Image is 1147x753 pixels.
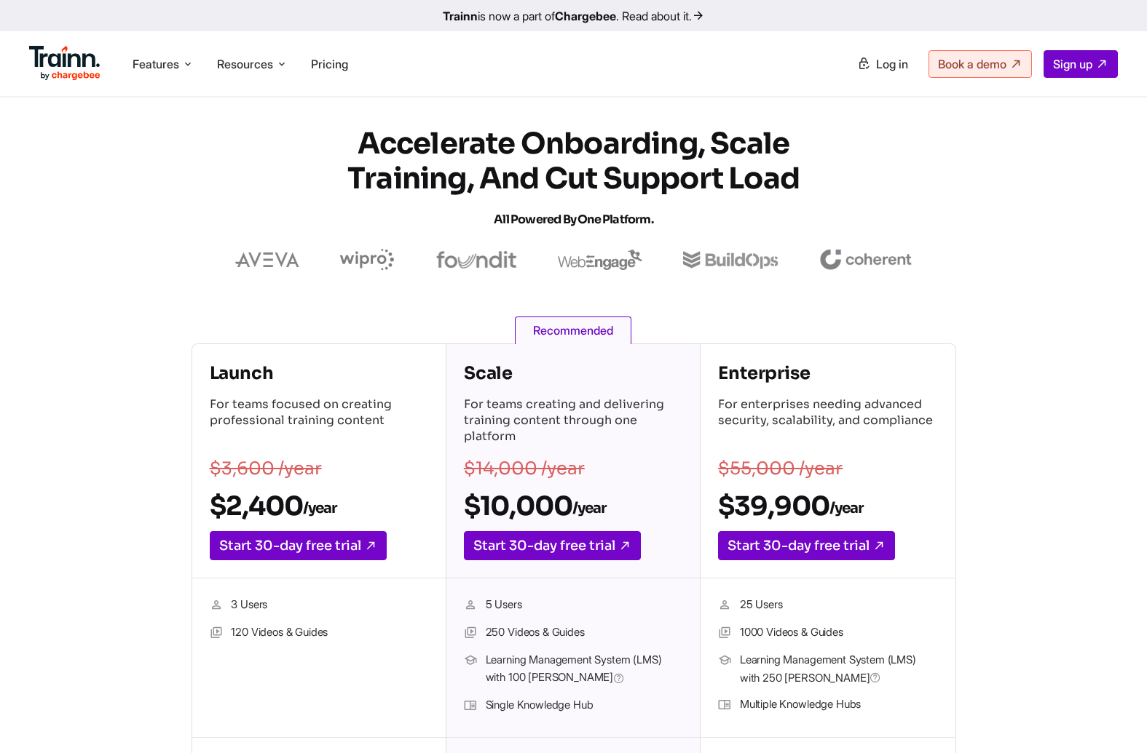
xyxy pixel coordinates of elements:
[1053,57,1092,71] span: Sign up
[464,623,682,642] li: 250 Videos & Guides
[235,252,299,267] img: aveva logo
[572,499,606,517] sub: /year
[464,490,682,522] h2: $10,000
[210,623,428,642] li: 120 Videos & Guides
[210,490,428,522] h2: $2,400
[848,51,917,77] a: Log in
[558,250,642,270] img: webengage logo
[929,50,1032,78] a: Book a demo
[464,458,585,479] s: $14,000 /year
[29,46,100,81] img: Trainn Logo
[555,9,616,23] b: Chargebee
[312,127,836,237] h1: Accelerate Onboarding, Scale Training, and Cut Support Load
[1044,50,1118,78] a: Sign up
[464,596,682,615] li: 5 Users
[718,397,937,447] p: For enterprises needing advanced security, scalability, and compliance
[683,251,779,269] img: buildops logo
[464,696,682,715] li: Single Knowledge Hub
[210,531,387,560] a: Start 30-day free trial
[718,531,895,560] a: Start 30-day free trial
[494,212,653,227] span: All Powered by One Platform.
[938,57,1006,71] span: Book a demo
[464,397,682,447] p: For teams creating and delivering training content through one platform
[464,362,682,385] h4: Scale
[876,57,908,71] span: Log in
[718,696,937,714] li: Multiple Knowledge Hubs
[819,250,912,270] img: coherent logo
[486,651,682,688] span: Learning Management System (LMS) with 100 [PERSON_NAME]
[718,596,937,615] li: 25 Users
[718,362,937,385] h4: Enterprise
[718,490,937,522] h2: $39,900
[718,458,843,479] s: $55,000 /year
[311,57,348,71] a: Pricing
[829,499,863,517] sub: /year
[210,458,322,479] s: $3,600 /year
[133,56,179,72] span: Features
[740,651,937,687] span: Learning Management System (LMS) with 250 [PERSON_NAME]
[303,499,336,517] sub: /year
[217,56,273,72] span: Resources
[210,362,428,385] h4: Launch
[435,251,517,268] img: foundit logo
[1074,683,1147,753] iframe: Chat Widget
[464,531,641,560] a: Start 30-day free trial
[340,249,395,271] img: wipro logo
[443,9,478,23] b: Trainn
[515,316,631,344] span: Recommended
[210,596,428,615] li: 3 Users
[210,397,428,447] p: For teams focused on creating professional training content
[718,623,937,642] li: 1000 Videos & Guides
